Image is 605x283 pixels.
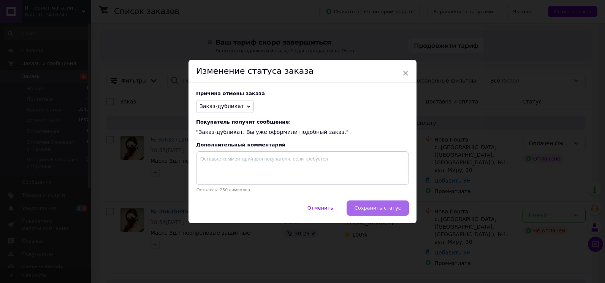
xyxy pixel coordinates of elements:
button: Сохранить статус [347,200,409,216]
span: Сохранить статус [355,205,401,211]
span: Отменить [307,205,333,211]
div: Причина отмены заказа [196,91,409,96]
span: Покупатель получит сообщение: [196,119,409,125]
div: "Заказ-дубликат. Вы уже оформили подобный заказ." [196,119,409,136]
div: Изменение статуса заказа [188,60,417,83]
div: Дополнительный комментарий [196,142,409,148]
button: Отменить [299,200,341,216]
p: Осталось: 250 символов [196,188,409,192]
span: Заказ-дубликат [200,103,244,109]
span: × [402,67,409,79]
